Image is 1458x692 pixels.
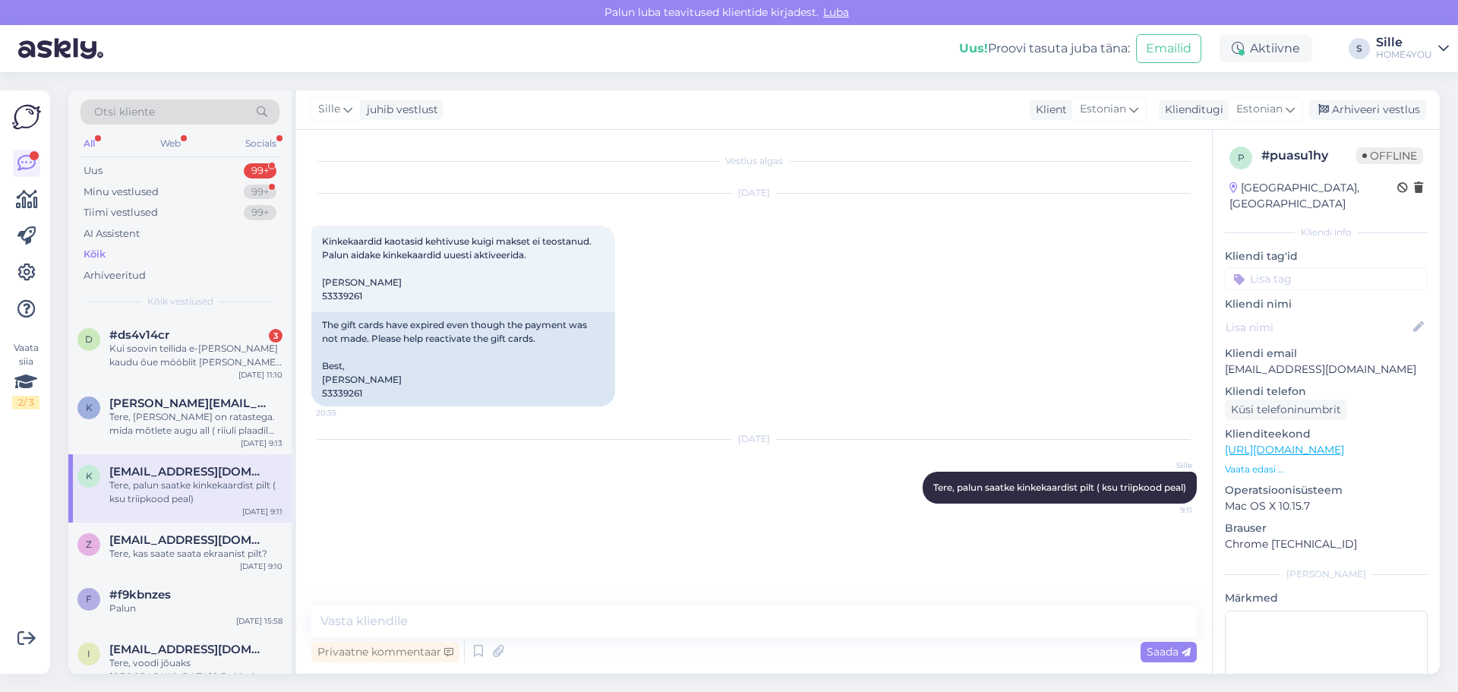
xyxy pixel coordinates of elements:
[1225,463,1428,476] p: Vaata edasi ...
[1225,426,1428,442] p: Klienditeekond
[959,41,988,55] b: Uus!
[236,615,282,627] div: [DATE] 15:58
[157,134,184,153] div: Web
[1225,400,1347,420] div: Küsi telefoninumbrit
[87,648,90,659] span: i
[109,328,169,342] span: #ds4v14cr
[242,134,279,153] div: Socials
[1135,504,1192,516] span: 9:11
[147,295,213,308] span: Kõik vestlused
[109,656,282,684] div: Tere, voodi jõuaks [GEOGRAPHIC_DATA] 1-3 tööpäeva jooksul.
[12,341,39,409] div: Vaata siia
[1135,460,1192,471] span: Sille
[86,593,92,605] span: f
[1226,319,1410,336] input: Lisa nimi
[361,102,438,118] div: juhib vestlust
[109,479,282,506] div: Tere, palun saatke kinkekaardist pilt ( ksu triipkood peal)
[1225,346,1428,362] p: Kliendi email
[240,561,282,572] div: [DATE] 9:10
[1309,100,1426,120] div: Arhiveeri vestlus
[84,163,103,179] div: Uus
[1376,36,1449,61] a: SilleHOME4YOU
[933,482,1186,493] span: Tere, palun saatke kinkekaardist pilt ( ksu triipkood peal)
[1238,152,1245,163] span: p
[86,539,92,550] span: z
[318,101,340,118] span: Sille
[1225,590,1428,606] p: Märkmed
[311,432,1197,446] div: [DATE]
[109,410,282,438] div: Tere, [PERSON_NAME] on ratastega. mida mõtlete augu all ( riiuli plaadil auku ei ole).
[322,235,594,302] span: Kinkekaardid kaotasid kehtivuse kuigi makset ei teostanud. Palun aidake kinkekaardid uuesti aktiv...
[109,588,171,602] span: #f9kbnzes
[311,186,1197,200] div: [DATE]
[109,643,267,656] span: info@valicecar.ee
[1225,362,1428,378] p: [EMAIL_ADDRESS][DOMAIN_NAME]
[1225,443,1344,457] a: [URL][DOMAIN_NAME]
[1159,102,1223,118] div: Klienditugi
[109,342,282,369] div: Kui soovin tellida e-[PERSON_NAME] kaudu õue mööblit [PERSON_NAME], siis mis [PERSON_NAME] jõudmi...
[1147,645,1191,659] span: Saada
[1225,384,1428,400] p: Kliendi telefon
[86,470,93,482] span: k
[1356,147,1423,164] span: Offline
[1225,536,1428,552] p: Chrome [TECHNICAL_ID]
[1229,180,1397,212] div: [GEOGRAPHIC_DATA], [GEOGRAPHIC_DATA]
[109,465,267,479] span: koost.k@gmail.com
[1220,35,1312,62] div: Aktiivne
[1136,34,1201,63] button: Emailid
[84,247,106,262] div: Kõik
[241,438,282,449] div: [DATE] 9:13
[959,39,1130,58] div: Proovi tasuta juba täna:
[84,205,158,220] div: Tiimi vestlused
[1349,38,1370,59] div: S
[12,103,41,131] img: Askly Logo
[80,134,98,153] div: All
[1225,520,1428,536] p: Brauser
[109,397,267,410] span: kristina.satsevskaja@gmail.com
[109,533,267,547] span: zriehakainen@gmail.com
[311,642,459,662] div: Privaatne kommentaar
[1225,482,1428,498] p: Operatsioonisüsteem
[1030,102,1067,118] div: Klient
[244,185,276,200] div: 99+
[269,329,282,343] div: 3
[1225,567,1428,581] div: [PERSON_NAME]
[311,154,1197,168] div: Vestlus algas
[1225,296,1428,312] p: Kliendi nimi
[1376,36,1432,49] div: Sille
[85,333,93,345] span: d
[1080,101,1126,118] span: Estonian
[238,369,282,381] div: [DATE] 11:10
[84,185,159,200] div: Minu vestlused
[84,226,140,242] div: AI Assistent
[86,402,93,413] span: k
[1261,147,1356,165] div: # puasu1hy
[1225,267,1428,290] input: Lisa tag
[84,268,146,283] div: Arhiveeritud
[1236,101,1283,118] span: Estonian
[311,312,615,406] div: The gift cards have expired even though the payment was not made. Please help reactivate the gift...
[109,547,282,561] div: Tere, kas saate saata ekraanist pilt?
[244,205,276,220] div: 99+
[1225,498,1428,514] p: Mac OS X 10.15.7
[244,163,276,179] div: 99+
[1225,226,1428,239] div: Kliendi info
[316,407,373,419] span: 20:35
[1225,248,1428,264] p: Kliendi tag'id
[109,602,282,615] div: Palun
[94,104,155,120] span: Otsi kliente
[1376,49,1432,61] div: HOME4YOU
[242,506,282,517] div: [DATE] 9:11
[12,396,39,409] div: 2 / 3
[819,5,854,19] span: Luba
